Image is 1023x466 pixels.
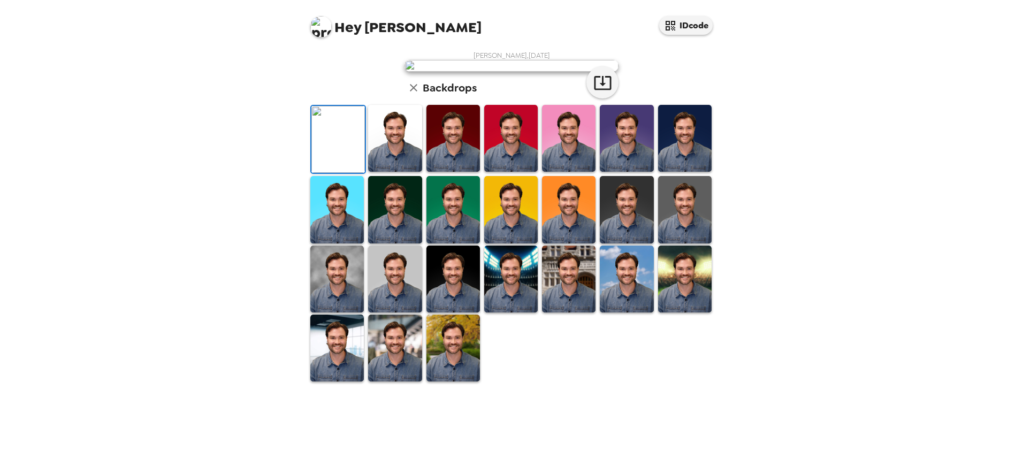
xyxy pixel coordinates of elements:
[310,11,482,35] span: [PERSON_NAME]
[334,18,361,37] span: Hey
[474,51,550,60] span: [PERSON_NAME] , [DATE]
[404,60,619,72] img: user
[311,106,365,173] img: Original
[310,16,332,37] img: profile pic
[659,16,713,35] button: IDcode
[423,79,477,96] h6: Backdrops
